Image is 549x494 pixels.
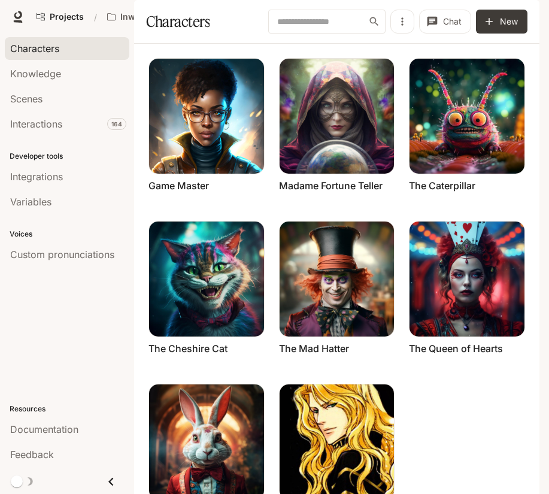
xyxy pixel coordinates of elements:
a: The Caterpillar [409,179,475,192]
div: / [89,11,102,23]
img: The Cheshire Cat [149,222,264,337]
img: Game Master [149,59,264,174]
button: Chat [419,10,471,34]
a: Madame Fortune Teller [279,179,383,192]
p: Inworld AI Demos [120,12,187,22]
img: The Caterpillar [410,59,524,174]
a: Game Master [148,179,209,192]
a: The Mad Hatter [279,342,349,355]
img: The Queen of Hearts [410,222,524,337]
img: The Mad Hatter [280,222,395,337]
a: The Cheshire Cat [148,342,228,355]
img: Madame Fortune Teller [280,59,395,174]
h1: Characters [146,10,210,34]
span: Projects [50,12,84,22]
a: Go to projects [31,5,89,29]
button: New [476,10,527,34]
a: The Queen of Hearts [409,342,503,355]
button: All workspaces [102,5,206,29]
